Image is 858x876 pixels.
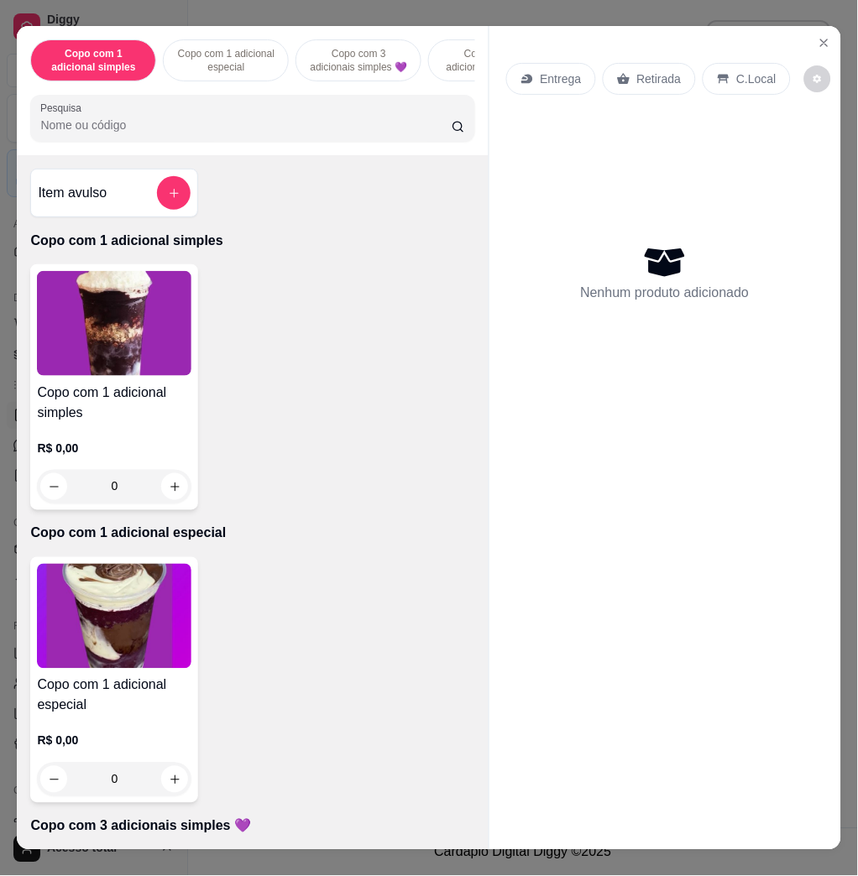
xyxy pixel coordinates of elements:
img: product-image [37,564,191,669]
p: Copo com 1 adicional simples [44,47,142,74]
h4: Copo com 1 adicional especial [37,675,191,716]
p: R$ 0,00 [37,733,191,749]
p: Copo com 3 adicionais simples 💜 [30,816,474,837]
h4: Item avulso [38,183,107,203]
p: Copo com 1 adicional especial [30,524,474,544]
p: Retirada [637,70,682,87]
p: R$ 0,00 [37,440,191,456]
p: Entrega [541,70,582,87]
p: Copo com 2 adicionais simples e 1 especial💜 [442,47,540,74]
p: Copo com 1 adicional simples [30,231,474,251]
h4: Copo com 1 adicional simples [37,383,191,423]
button: Close [811,29,838,56]
img: product-image [37,271,191,376]
button: decrease-product-quantity [804,65,831,92]
p: C.Local [737,70,777,87]
p: Copo com 3 adicionais simples 💜 [310,47,407,74]
p: Nenhum produto adicionado [581,283,750,303]
label: Pesquisa [40,101,87,115]
input: Pesquisa [40,117,452,133]
button: add-separate-item [157,176,191,210]
p: Copo com 1 adicional especial [177,47,275,74]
